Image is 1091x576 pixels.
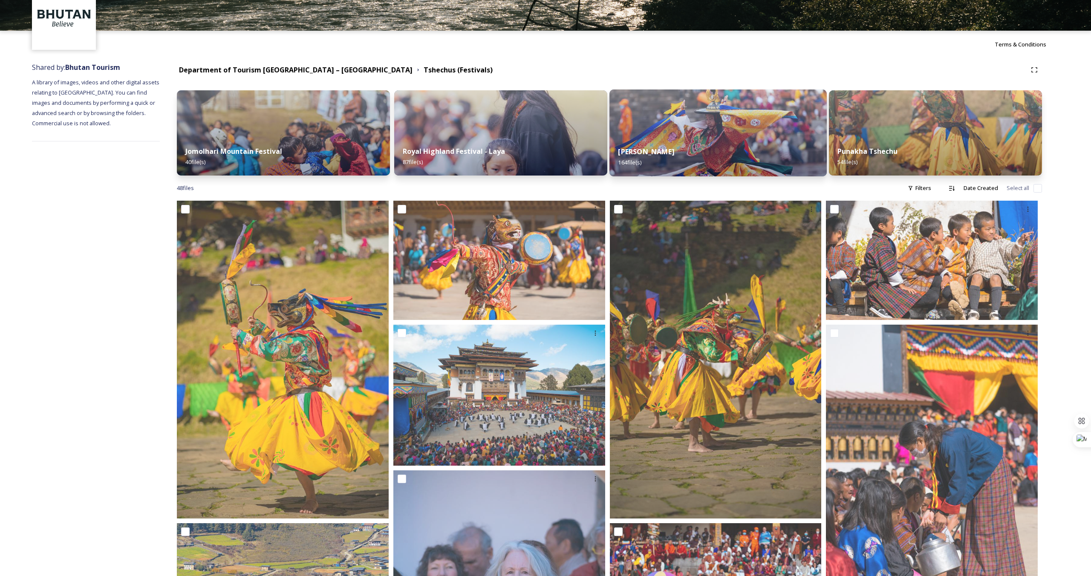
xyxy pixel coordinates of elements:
strong: Tshechus (Festivals) [424,65,493,75]
span: 48 file s [177,184,194,192]
span: Terms & Conditions [995,40,1046,48]
span: 54 file(s) [837,158,857,166]
img: Dechenphu%2520Festival9.jpg [829,90,1042,176]
img: LLL09186.jpg [393,201,605,320]
span: Select all [1007,184,1029,192]
img: DSC00580.jpg [177,90,390,176]
img: Black-Necked Crane Festival in Gangtey-3.jpg [826,201,1038,320]
span: 164 file(s) [618,158,641,166]
strong: Department of Tourism [GEOGRAPHIC_DATA] – [GEOGRAPHIC_DATA] [179,65,413,75]
a: Terms & Conditions [995,39,1059,49]
div: Filters [903,180,935,196]
strong: Punakha Tshechu [837,147,898,156]
img: Dechenphu Festival12.jpg [177,201,389,518]
strong: Royal Highland Festival - Laya [403,147,505,156]
strong: Bhutan Tourism [65,63,120,72]
span: 87 file(s) [403,158,423,166]
img: Dechenphu Festival10.jpg [610,201,822,518]
div: Date Created [959,180,1002,196]
img: Thimphu%2520Setchu%25202.jpeg [609,89,827,176]
img: LLL05247.jpg [394,90,607,176]
img: DSC02111.jpg [393,325,605,466]
strong: Jomolhari Mountain Festival [185,147,282,156]
span: Shared by: [32,63,120,72]
span: A library of images, videos and other digital assets relating to [GEOGRAPHIC_DATA]. You can find ... [32,78,161,127]
strong: [PERSON_NAME] [618,147,674,156]
span: 40 file(s) [185,158,205,166]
